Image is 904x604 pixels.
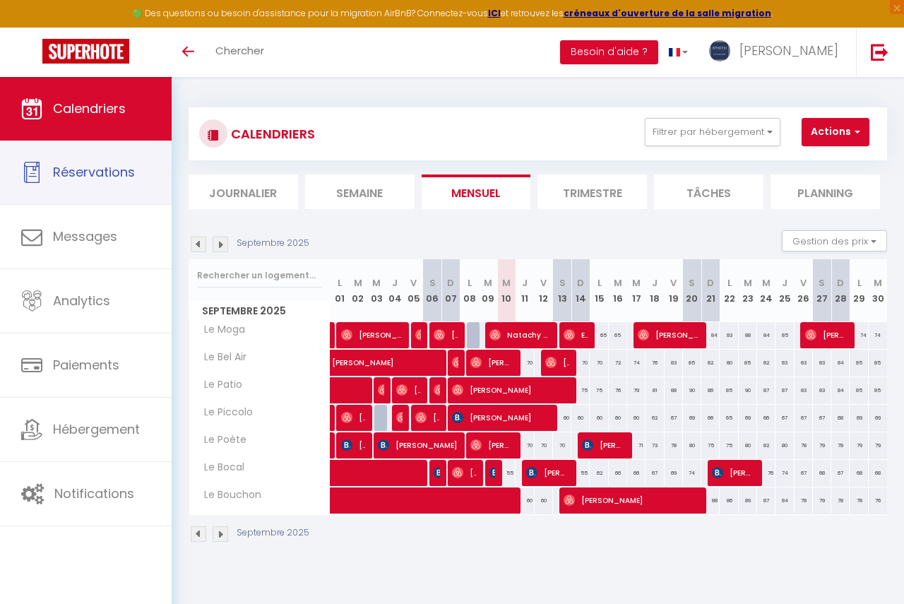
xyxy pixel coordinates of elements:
div: 80 [683,432,701,458]
div: 83 [795,377,813,403]
li: Mensuel [422,174,531,209]
span: Madiop GUEYE [434,459,440,486]
div: 79 [869,432,887,458]
div: 86 [701,377,720,403]
div: 79 [627,377,646,403]
abbr: L [597,276,602,290]
div: 88 [701,487,720,514]
span: [PERSON_NAME] [341,432,366,458]
div: 80 [739,432,757,458]
abbr: V [800,276,807,290]
div: 67 [795,460,813,486]
div: 85 [869,377,887,403]
a: créneaux d'ouverture de la salle migration [564,7,771,19]
th: 06 [423,259,441,322]
abbr: D [447,276,454,290]
div: 84 [701,322,720,348]
a: ICI [488,7,501,19]
div: 70 [516,432,534,458]
span: Notifications [54,485,134,502]
div: 85 [850,350,868,376]
span: [PERSON_NAME] [378,432,458,458]
th: 12 [535,259,553,322]
button: Filtrer par hébergement [645,118,780,146]
th: 24 [757,259,775,322]
div: 66 [627,460,646,486]
th: 07 [441,259,460,322]
span: Réservations [53,163,135,181]
div: 67 [795,405,813,431]
div: 68 [869,460,887,486]
span: Le Bocal [191,460,248,475]
div: 65 [609,322,627,348]
button: Besoin d'aide ? [560,40,658,64]
abbr: D [577,276,584,290]
span: Natachy [PERSON_NAME] [PERSON_NAME] [489,321,551,348]
abbr: S [559,276,566,290]
span: Analytics [53,292,110,309]
div: 84 [757,322,775,348]
img: Super Booking [42,39,129,64]
span: [PERSON_NAME] [341,321,403,348]
li: Journalier [189,174,298,209]
th: 05 [405,259,423,322]
div: 55 [571,460,590,486]
span: Le Piccolo [191,405,256,420]
div: 75 [571,377,590,403]
img: ... [709,40,730,61]
div: 78 [850,487,868,514]
a: ... [PERSON_NAME] [698,28,856,77]
span: [PERSON_NAME] [739,42,838,59]
div: 66 [757,405,775,431]
div: 83 [720,322,738,348]
th: 22 [720,259,738,322]
th: 26 [795,259,813,322]
span: [PERSON_NAME] [PERSON_NAME] [470,349,513,376]
div: 88 [739,322,757,348]
th: 08 [460,259,478,322]
th: 16 [609,259,627,322]
div: 79 [850,432,868,458]
span: Paiements [53,356,119,374]
th: 03 [367,259,386,322]
abbr: L [727,276,732,290]
li: Tâches [654,174,763,209]
abbr: J [392,276,398,290]
div: 85 [869,350,887,376]
div: 69 [850,405,868,431]
div: 79 [813,487,831,514]
th: 20 [683,259,701,322]
div: 55 [497,460,516,486]
th: 29 [850,259,868,322]
span: [PERSON_NAME] [489,459,496,486]
th: 21 [701,259,720,322]
th: 19 [665,259,683,322]
th: 23 [739,259,757,322]
span: [PERSON_NAME] [378,377,384,403]
div: 65 [720,405,738,431]
span: Hébergement [53,420,140,438]
div: 62 [646,405,664,431]
th: 10 [497,259,516,322]
div: 70 [590,350,608,376]
a: Chercher [205,28,275,77]
div: 82 [757,350,775,376]
button: Gestion des prix [782,230,887,251]
div: 90 [683,377,701,403]
span: [PERSON_NAME] [396,404,403,431]
div: 66 [701,405,720,431]
span: [PERSON_NAME] [434,321,458,348]
div: 67 [665,405,683,431]
div: 76 [646,350,664,376]
th: 28 [831,259,850,322]
div: 87 [757,487,775,514]
div: 76 [609,377,627,403]
div: 80 [720,350,738,376]
img: logout [871,43,888,61]
div: 60 [590,405,608,431]
div: 84 [775,487,794,514]
span: [PERSON_NAME] [526,459,569,486]
div: 85 [720,377,738,403]
abbr: M [484,276,492,290]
